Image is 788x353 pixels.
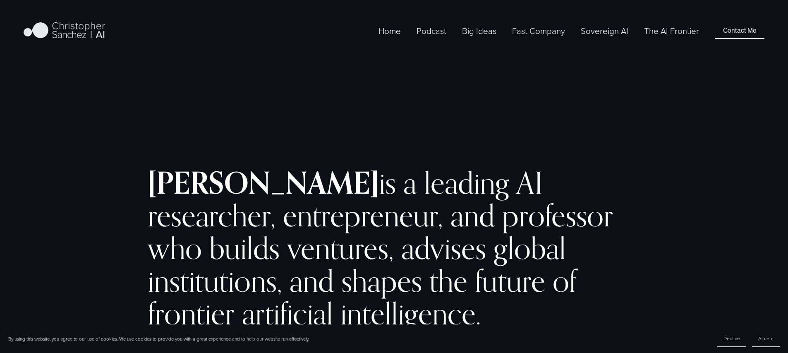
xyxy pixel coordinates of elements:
button: Decline [717,330,746,347]
img: Christopher Sanchez | AI [24,21,105,41]
a: Home [378,24,401,38]
button: Accept [752,330,780,347]
span: Accept [758,335,774,342]
h2: is a leading AI researcher, entrepreneur, and professor who builds ventures, advises global insti... [148,166,640,330]
a: folder dropdown [462,24,496,38]
a: Podcast [417,24,446,38]
span: Big Ideas [462,25,496,37]
span: Decline [723,335,740,342]
a: The AI Frontier [644,24,699,38]
strong: [PERSON_NAME] [148,164,379,201]
p: By using this website, you agree to our use of cookies. We use cookies to provide you with a grea... [8,336,309,342]
a: folder dropdown [512,24,565,38]
span: Fast Company [512,25,565,37]
a: Sovereign AI [581,24,628,38]
a: Contact Me [715,23,764,38]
